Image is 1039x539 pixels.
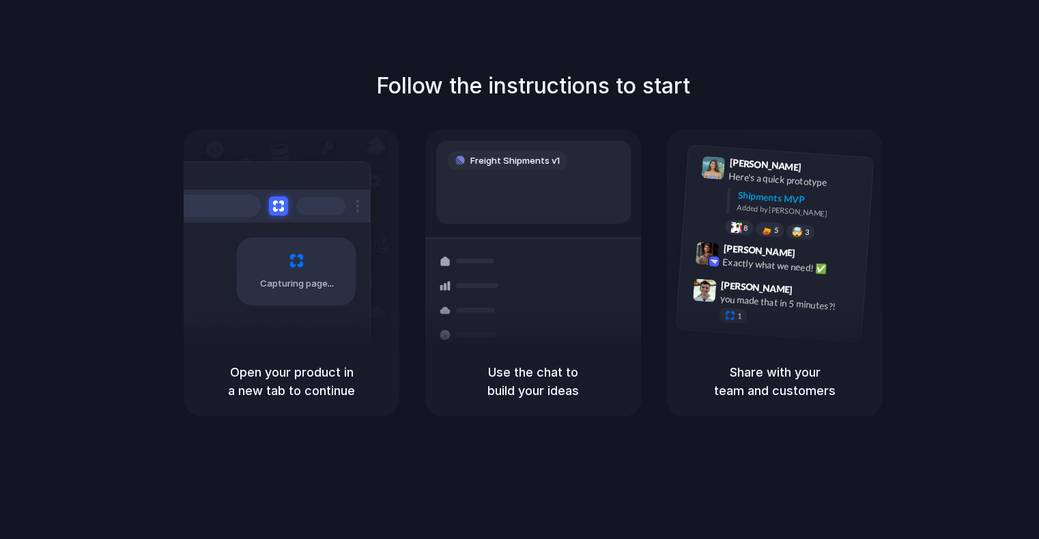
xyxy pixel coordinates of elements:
div: Here's a quick prototype [728,169,865,192]
div: Exactly what we need! ✅ [722,254,859,278]
span: 3 [805,228,810,235]
div: Shipments MVP [737,188,864,210]
span: 9:41 AM [806,161,834,177]
div: Added by [PERSON_NAME] [737,201,862,221]
span: 5 [774,226,779,233]
span: 8 [743,224,748,231]
h5: Use the chat to build your ideas [442,363,625,400]
span: [PERSON_NAME] [721,277,793,297]
span: 9:42 AM [799,247,827,263]
div: you made that in 5 minutes?! [720,291,856,315]
div: 🤯 [792,227,803,237]
span: [PERSON_NAME] [723,240,795,260]
h5: Share with your team and customers [683,363,866,400]
span: 1 [737,312,742,319]
span: Freight Shipments v1 [470,154,560,168]
span: Capturing page [260,277,336,291]
h5: Open your product in a new tab to continue [200,363,383,400]
span: 9:47 AM [797,284,825,300]
h1: Follow the instructions to start [376,70,690,102]
span: [PERSON_NAME] [729,155,801,175]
